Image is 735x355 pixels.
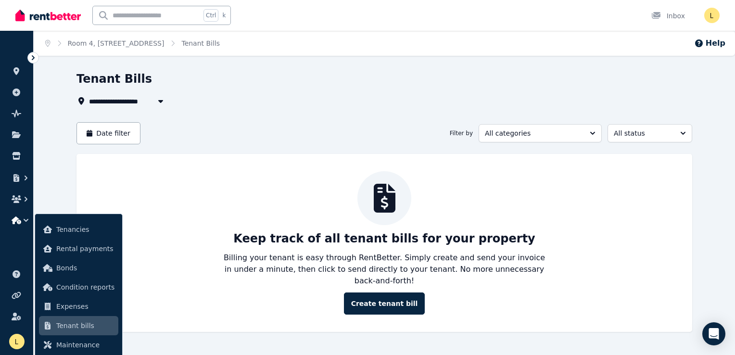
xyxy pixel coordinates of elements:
span: k [222,12,226,19]
button: Create tenant bill [344,292,425,315]
span: Filter by [450,129,473,137]
span: Rental payments [56,243,114,254]
a: Maintenance [39,335,118,355]
span: All categories [485,128,582,138]
span: Ctrl [203,9,218,22]
p: Keep track of all tenant bills for your property [233,231,535,246]
h1: Tenant Bills [76,71,152,87]
div: Inbox [651,11,685,21]
a: Tenancies [39,220,118,239]
a: Room 4, [STREET_ADDRESS] [68,39,165,47]
span: Tenancies [56,224,114,235]
a: Tenant bills [39,316,118,335]
a: Rental payments [39,239,118,258]
div: Open Intercom Messenger [702,322,725,345]
img: RentBetter [15,8,81,23]
button: All status [608,124,692,142]
span: All status [614,128,672,138]
nav: Breadcrumb [34,31,231,56]
a: Tenant Bills [181,39,220,47]
img: LUXISLE [9,334,25,349]
span: Bonds [56,262,114,274]
a: Bonds [39,258,118,278]
button: Help [694,38,725,49]
button: All categories [479,124,602,142]
span: Expenses [56,301,114,312]
span: Maintenance [56,339,114,351]
p: Billing your tenant is easy through RentBetter. Simply create and send your invoice in under a mi... [223,252,546,287]
a: Condition reports [39,278,118,297]
span: Condition reports [56,281,114,293]
a: Expenses [39,297,118,316]
span: Tenant bills [56,320,114,331]
button: Date filter [76,122,140,144]
img: LUXISLE [704,8,720,23]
